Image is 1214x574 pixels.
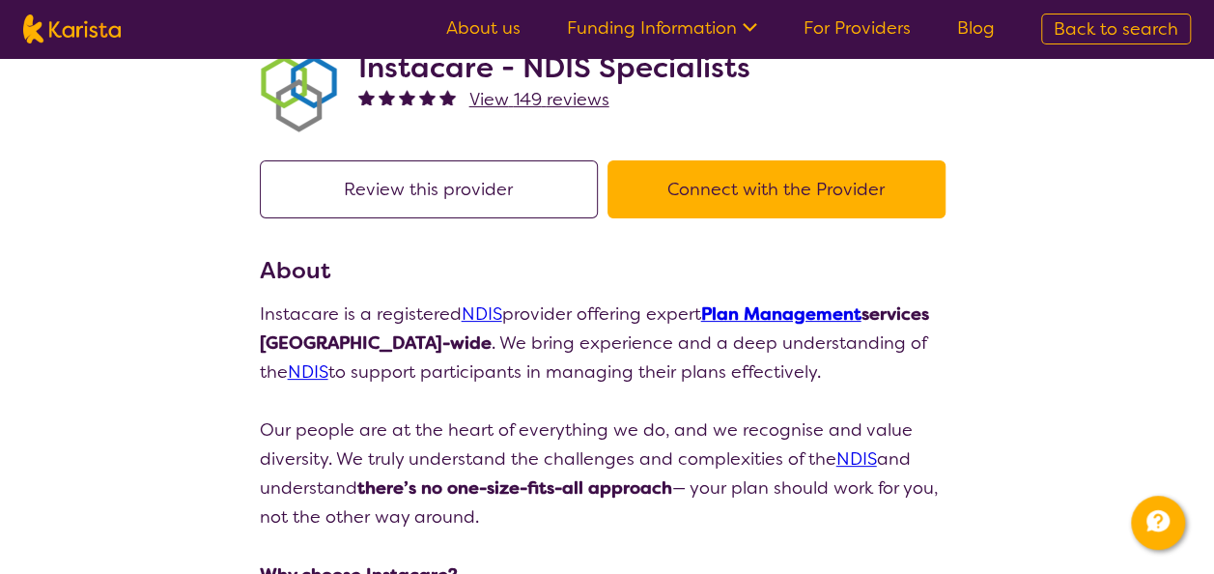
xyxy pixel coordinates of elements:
[260,178,607,201] a: Review this provider
[567,16,757,40] a: Funding Information
[358,89,375,105] img: fullstar
[419,89,436,105] img: fullstar
[836,447,877,471] a: NDIS
[357,476,672,500] strong: there’s no one-size-fits-all approach
[804,16,911,40] a: For Providers
[1054,17,1178,41] span: Back to search
[469,88,609,111] span: View 149 reviews
[439,89,456,105] img: fullstar
[23,14,121,43] img: Karista logo
[358,50,750,85] h2: Instacare - NDIS Specialists
[607,178,955,201] a: Connect with the Provider
[260,416,955,531] p: Our people are at the heart of everything we do, and we recognise and value diversity. We truly u...
[1131,496,1185,550] button: Channel Menu
[462,302,502,326] a: NDIS
[288,360,328,384] a: NDIS
[957,16,995,40] a: Blog
[469,85,609,114] a: View 149 reviews
[446,16,521,40] a: About us
[607,160,946,218] button: Connect with the Provider
[1041,14,1191,44] a: Back to search
[260,55,337,132] img: obkhna0zu27zdd4ubuus.png
[379,89,395,105] img: fullstar
[260,253,955,288] h3: About
[701,302,861,326] a: Plan Management
[260,300,955,387] p: Instacare is a registered provider offering expert . We bring experience and a deep understanding...
[399,89,415,105] img: fullstar
[260,160,598,218] button: Review this provider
